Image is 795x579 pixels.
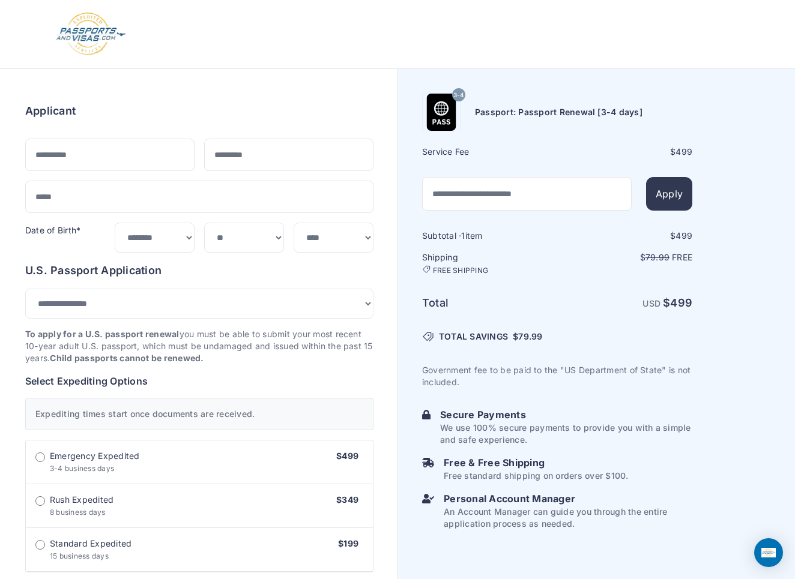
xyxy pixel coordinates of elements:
[461,230,465,241] span: 1
[338,538,358,548] span: $199
[422,295,556,311] h6: Total
[50,494,113,506] span: Rush Expedited
[336,494,358,505] span: $349
[453,88,465,103] span: 3-4
[422,364,692,388] p: Government fee to be paid to the "US Department of State" is not included.
[676,146,692,157] span: 499
[422,230,556,242] h6: Subtotal · item
[440,422,692,446] p: We use 100% secure payments to provide you with a simple and safe experience.
[440,407,692,422] h6: Secure Payments
[50,551,109,560] span: 15 business days
[444,506,692,530] p: An Account Manager can guide you through the entire application process as needed.
[25,103,76,119] h6: Applicant
[444,491,692,506] h6: Personal Account Manager
[422,251,556,275] h6: Shipping
[25,225,80,235] label: Date of Birth*
[444,470,628,482] p: Free standard shipping on orders over $100.
[25,262,373,279] h6: U.S. Passport Application
[439,331,508,343] span: TOTAL SAVINGS
[475,106,642,118] h6: Passport: Passport Renewal [3-4 days]
[754,538,783,567] div: Open Intercom Messenger
[55,12,127,56] img: Logo
[433,266,488,275] span: FREE SHIPPING
[558,146,692,158] div: $
[25,374,373,388] h6: Select Expediting Options
[670,296,692,309] span: 499
[642,298,660,308] span: USD
[25,329,180,339] strong: To apply for a U.S. passport renewal
[518,331,542,341] span: 79.99
[50,450,140,462] span: Emergency Expedited
[50,508,106,517] span: 8 business days
[645,252,670,262] span: 79.99
[422,146,556,158] h6: Service Fee
[336,451,358,461] span: $499
[513,331,542,343] span: $
[558,230,692,242] div: $
[672,252,692,262] span: Free
[558,251,692,263] p: $
[423,94,460,131] img: Product Name
[676,230,692,241] span: 499
[50,464,114,473] span: 3-4 business days
[50,353,204,363] strong: Child passports cannot be renewed.
[50,538,131,550] span: Standard Expedited
[444,455,628,470] h6: Free & Free Shipping
[663,296,692,309] strong: $
[25,328,373,364] p: you must be able to submit your most recent 10-year adult U.S. passport, which must be undamaged ...
[25,398,373,430] div: Expediting times start once documents are received.
[646,177,692,211] button: Apply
